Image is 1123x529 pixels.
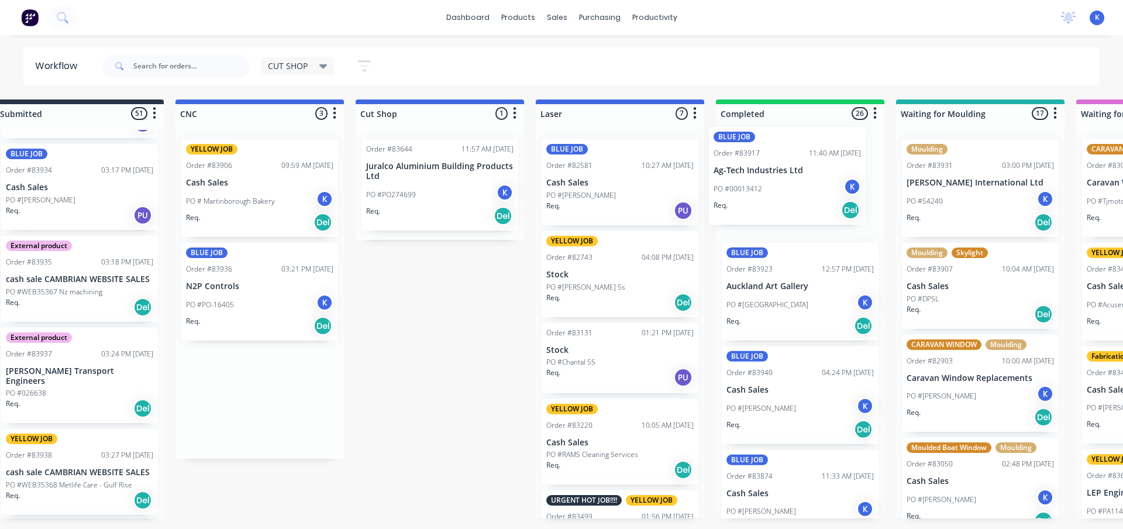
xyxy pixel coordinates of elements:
[21,9,39,26] img: Factory
[626,9,683,26] div: productivity
[541,9,573,26] div: sales
[440,9,495,26] a: dashboard
[35,59,83,73] div: Workflow
[1095,12,1100,23] span: K
[573,9,626,26] div: purchasing
[268,60,308,72] span: CUT SHOP
[133,54,249,78] input: Search for orders...
[495,9,541,26] div: products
